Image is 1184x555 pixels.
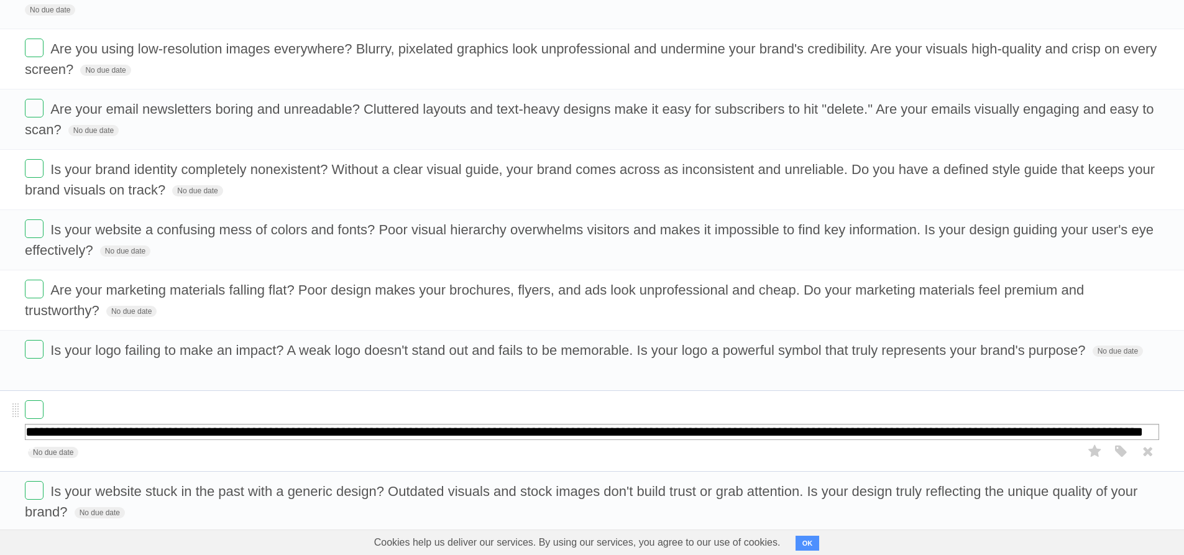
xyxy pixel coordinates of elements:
[25,280,44,298] label: Done
[75,507,125,518] span: No due date
[68,125,119,136] span: No due date
[1083,441,1107,462] label: Star task
[1093,346,1143,357] span: No due date
[28,447,78,458] span: No due date
[25,39,44,57] label: Done
[362,530,793,555] span: Cookies help us deliver our services. By using our services, you agree to our use of cookies.
[100,245,150,257] span: No due date
[172,185,223,196] span: No due date
[50,342,1088,358] span: Is your logo failing to make an impact? A weak logo doesn't stand out and fails to be memorable. ...
[25,99,44,117] label: Done
[796,536,820,551] button: OK
[25,222,1154,258] span: Is your website a confusing mess of colors and fonts? Poor visual hierarchy overwhelms visitors a...
[80,65,131,76] span: No due date
[25,41,1157,77] span: Are you using low-resolution images everywhere? Blurry, pixelated graphics look unprofessional an...
[25,400,44,419] label: Done
[25,340,44,359] label: Done
[25,162,1155,198] span: Is your brand identity completely nonexistent? Without a clear visual guide, your brand comes acr...
[106,306,157,317] span: No due date
[25,4,75,16] span: No due date
[25,282,1084,318] span: Are your marketing materials falling flat? Poor design makes your brochures, flyers, and ads look...
[25,484,1137,520] span: Is your website stuck in the past with a generic design? Outdated visuals and stock images don't ...
[25,481,44,500] label: Done
[25,219,44,238] label: Done
[25,159,44,178] label: Done
[25,101,1154,137] span: Are your email newsletters boring and unreadable? Cluttered layouts and text-heavy designs make i...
